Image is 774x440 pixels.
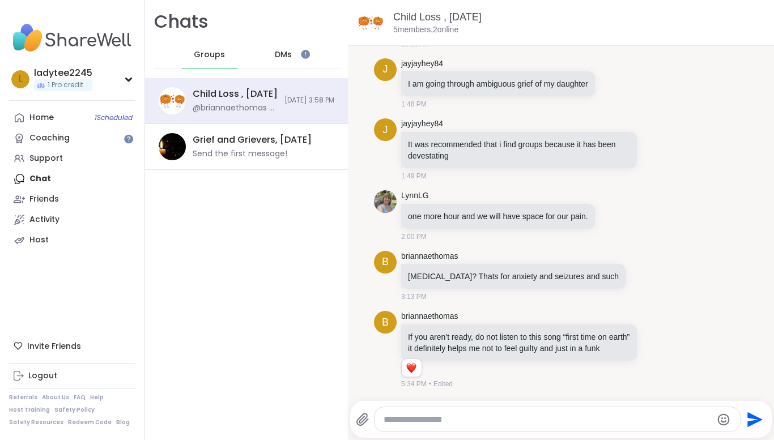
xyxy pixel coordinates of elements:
a: Coaching [9,128,135,148]
a: Safety Resources [9,418,63,426]
a: About Us [42,394,69,401]
span: j [383,122,388,138]
p: one more hour and we will have space for our pain. [408,211,588,222]
button: Reactions: love [405,364,417,373]
a: jayjayhey84 [401,58,443,70]
button: Send [741,407,766,432]
a: Redeem Code [68,418,112,426]
a: Referrals [9,394,37,401]
a: jayjayhey84 [401,118,443,130]
div: Invite Friends [9,336,135,356]
span: 2:00 PM [401,232,427,242]
div: Activity [29,214,59,225]
span: 1 Scheduled [95,113,133,122]
span: 3:13 PM [401,292,427,302]
div: Child Loss , [DATE] [193,88,278,100]
a: Home1Scheduled [9,108,135,128]
a: Safety Policy [54,406,95,414]
a: Host Training [9,406,50,414]
span: DMs [275,49,292,61]
div: Send the first message! [193,148,287,160]
img: Child Loss , Oct 06 [357,9,384,36]
p: It was recommended that i find groups because it has been devestating [408,139,630,161]
div: @briannaethomas - If you aren’t ready, do not listen to this song “first time on earth” it defini... [193,102,278,114]
span: Groups [194,49,225,61]
a: Friends [9,189,135,210]
span: • [429,379,431,389]
span: Edited [433,379,453,389]
a: Logout [9,366,135,386]
p: If you aren’t ready, do not listen to this song “first time on earth” it definitely helps me not ... [408,331,630,354]
img: Grief and Grievers, Oct 09 [159,133,186,160]
img: https://sharewell-space-live.sfo3.digitaloceanspaces.com/user-generated/cd0780da-9294-4886-a675-3... [374,190,397,213]
span: 1:48 PM [401,99,427,109]
button: Emoji picker [717,413,730,426]
p: [MEDICAL_DATA]? Thats for anxiety and seizures and such [408,271,619,282]
span: [DATE] 3:58 PM [284,96,334,105]
span: b [382,254,389,270]
img: ShareWell Nav Logo [9,18,135,58]
a: briannaethomas [401,251,458,262]
a: FAQ [74,394,86,401]
textarea: Type your message [384,414,712,425]
span: j [383,62,388,77]
span: 1 Pro credit [48,80,83,90]
div: ladytee2245 [34,67,92,79]
p: 5 members, 2 online [393,24,458,36]
div: Friends [29,194,59,205]
a: Blog [116,418,130,426]
span: b [382,315,389,330]
h1: Chats [154,9,209,35]
div: Host [29,234,49,246]
span: l [19,72,23,87]
iframe: Spotlight [124,134,133,143]
a: Help [90,394,104,401]
a: Support [9,148,135,169]
span: 1:49 PM [401,171,427,181]
div: Support [29,153,63,164]
p: I am going through ambiguous grief of my daughter [408,78,588,89]
a: briannaethomas [401,311,458,322]
div: Logout [28,370,57,382]
a: Host [9,230,135,250]
span: 5:34 PM [401,379,427,389]
a: LynnLG [401,190,429,202]
div: Grief and Grievers, [DATE] [193,134,312,146]
div: Coaching [29,133,70,144]
div: Home [29,112,54,123]
iframe: Spotlight [301,50,310,59]
div: Reaction list [402,359,422,377]
a: Activity [9,210,135,230]
img: Child Loss , Oct 06 [159,87,186,114]
a: Child Loss , [DATE] [393,11,482,23]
